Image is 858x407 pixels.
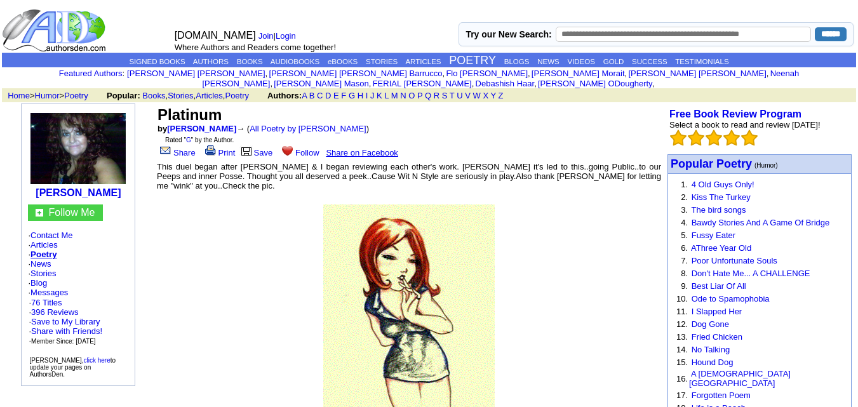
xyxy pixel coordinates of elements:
[48,207,95,218] a: Follow Me
[2,8,109,53] img: logo_ad.gif
[30,288,68,297] a: Messages
[768,70,770,77] font: i
[269,69,442,78] a: [PERSON_NAME] [PERSON_NAME] Barrucco
[681,180,688,189] font: 1.
[474,81,475,88] font: i
[405,58,441,65] a: ARTICLES
[349,91,355,100] a: G
[30,269,56,278] a: Stories
[30,250,57,259] a: Poetry
[3,91,104,100] font: > >
[691,205,746,215] a: The bird songs
[676,357,688,367] font: 15.
[692,390,751,400] a: Forgotten Poem
[538,79,652,88] a: [PERSON_NAME] ODougherty
[417,91,422,100] a: P
[377,91,382,100] a: K
[384,91,389,100] a: L
[408,91,415,100] a: O
[175,43,336,52] font: Where Authors and Readers come together!
[30,259,51,269] a: News
[225,91,249,100] a: Poetry
[442,91,448,100] a: S
[603,58,624,65] a: GOLD
[28,288,68,297] font: ·
[627,70,628,77] font: i
[31,338,96,345] font: Member Since: [DATE]
[29,317,102,345] font: · · ·
[692,218,830,227] a: Bawdy Stories And A Game Of Bridge
[532,69,625,78] a: [PERSON_NAME] Morait
[670,130,687,146] img: bigemptystars.png
[237,58,263,65] a: BOOKS
[692,319,729,329] a: Dog Gone
[692,294,770,304] a: Ode to Spamophobia
[203,148,236,157] a: Print
[258,31,300,41] font: |
[157,162,661,190] font: This duel began after [PERSON_NAME] & I began reviewing each other's work. [PERSON_NAME] it's led...
[158,106,222,123] font: Platinum
[276,31,296,41] a: Login
[36,187,121,198] a: [PERSON_NAME]
[723,130,740,146] img: bigemptystars.png
[681,243,688,253] font: 6.
[328,58,358,65] a: eBOOKS
[681,269,688,278] font: 8.
[175,30,256,41] font: [DOMAIN_NAME]
[692,269,810,278] a: Don't Hate Me... A CHALLENGE
[370,91,375,100] a: J
[628,69,766,78] a: [PERSON_NAME] [PERSON_NAME]
[167,124,236,133] a: [PERSON_NAME]
[142,91,165,100] a: Books
[373,79,472,88] a: FERIAL [PERSON_NAME]
[31,307,78,317] a: 396 Reviews
[84,357,111,364] a: click here
[271,58,319,65] a: AUDIOBOOKS
[490,91,495,100] a: Y
[36,209,43,217] img: gc.jpg
[681,192,688,202] font: 2.
[30,240,58,250] a: Articles
[267,70,269,77] font: i
[457,91,462,100] a: U
[31,317,100,326] a: Save to My Library
[371,81,372,88] font: i
[272,81,274,88] font: i
[127,69,265,78] a: [PERSON_NAME] [PERSON_NAME]
[706,130,722,146] img: bigemptystars.png
[35,91,60,100] a: Humor
[302,91,307,100] a: A
[333,91,339,100] a: E
[31,298,62,307] a: 76 Titles
[258,31,274,41] a: Join
[530,70,532,77] font: i
[450,91,455,100] a: T
[31,326,102,336] a: Share with Friends!
[681,256,688,265] font: 7.
[239,145,253,156] img: library.gif
[681,230,688,240] font: 5.
[341,91,346,100] a: F
[681,205,688,215] font: 3.
[202,69,799,88] a: Neenah [PERSON_NAME]
[326,148,398,157] a: Share on Facebook
[400,91,406,100] a: N
[127,69,799,88] font: , , , , , , , , , ,
[692,281,746,291] a: Best Liar Of All
[325,91,331,100] a: D
[692,180,754,189] a: 4 Old Guys Only!
[676,345,688,354] font: 14.
[476,79,535,88] a: Debashish Haar
[434,91,439,100] a: R
[671,159,752,170] a: Popular Poetry
[193,58,229,65] a: AUTHORS
[59,69,124,78] font: :
[274,79,369,88] a: [PERSON_NAME] Mason
[267,91,302,100] b: Authors:
[8,91,30,100] a: Home
[317,91,323,100] a: C
[366,91,368,100] a: I
[741,130,758,146] img: bigemptystars.png
[676,374,688,384] font: 16.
